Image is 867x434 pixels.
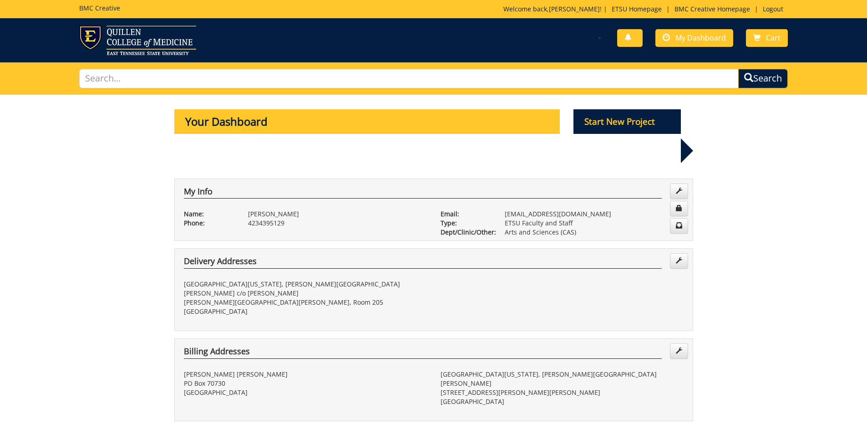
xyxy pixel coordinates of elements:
a: Change Communication Preferences [670,218,688,234]
p: [PERSON_NAME][GEOGRAPHIC_DATA][PERSON_NAME], Room 205 [184,298,427,307]
a: Logout [758,5,788,13]
h4: Delivery Addresses [184,257,662,269]
p: [EMAIL_ADDRESS][DOMAIN_NAME] [505,209,684,219]
a: ETSU Homepage [607,5,666,13]
a: Change Password [670,201,688,216]
p: PO Box 70730 [184,379,427,388]
h5: BMC Creative [79,5,120,11]
p: Your Dashboard [174,109,560,134]
p: [PERSON_NAME] [248,209,427,219]
span: My Dashboard [675,33,726,43]
a: My Dashboard [655,29,733,47]
h4: Billing Addresses [184,347,662,359]
a: Start New Project [573,118,681,127]
button: Search [738,69,788,88]
p: Dept/Clinic/Other: [441,228,491,237]
p: Welcome back, ! | | | [503,5,788,14]
p: Arts and Sciences (CAS) [505,228,684,237]
input: Search... [79,69,739,88]
a: Edit Addresses [670,253,688,269]
p: [GEOGRAPHIC_DATA] [184,307,427,316]
p: ETSU Faculty and Staff [505,219,684,228]
p: 4234395129 [248,219,427,228]
p: Start New Project [573,109,681,134]
a: Edit Addresses [670,343,688,359]
span: Cart [766,33,781,43]
img: ETSU logo [79,26,196,55]
p: [GEOGRAPHIC_DATA] [441,397,684,406]
p: Phone: [184,219,234,228]
a: Cart [746,29,788,47]
a: Edit Info [670,184,688,199]
h4: My Info [184,187,662,199]
p: Name: [184,209,234,219]
p: [PERSON_NAME] [PERSON_NAME] [184,370,427,379]
a: BMC Creative Homepage [670,5,755,13]
a: [PERSON_NAME] [549,5,600,13]
p: [GEOGRAPHIC_DATA][US_STATE], [PERSON_NAME][GEOGRAPHIC_DATA][PERSON_NAME] [441,370,684,388]
p: Type: [441,219,491,228]
p: Email: [441,209,491,219]
p: [STREET_ADDRESS][PERSON_NAME][PERSON_NAME] [441,388,684,397]
p: [GEOGRAPHIC_DATA] [184,388,427,397]
p: [GEOGRAPHIC_DATA][US_STATE], [PERSON_NAME][GEOGRAPHIC_DATA][PERSON_NAME] c/o [PERSON_NAME] [184,280,427,298]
